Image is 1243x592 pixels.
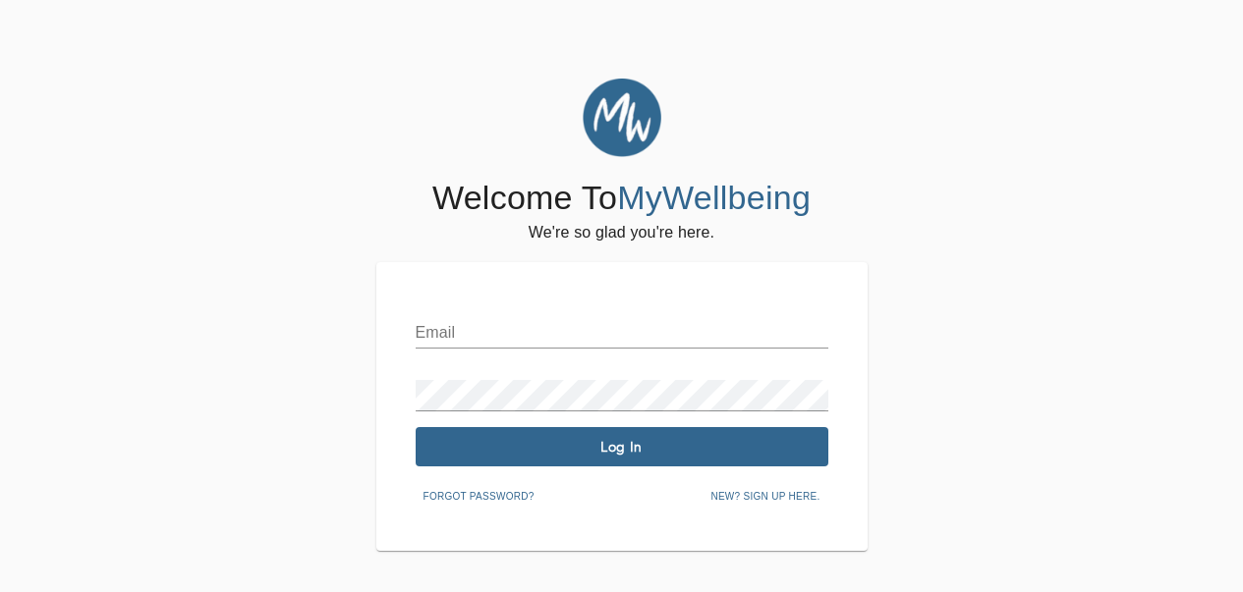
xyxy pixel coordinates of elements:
span: New? Sign up here. [710,488,819,506]
button: New? Sign up here. [703,482,827,511]
span: MyWellbeing [617,179,811,216]
h4: Welcome To [432,178,811,219]
button: Log In [416,427,828,466]
h6: We're so glad you're here. [529,219,714,246]
img: MyWellbeing [583,79,661,157]
a: Forgot password? [416,487,542,503]
span: Log In [424,438,820,457]
span: Forgot password? [424,488,535,506]
button: Forgot password? [416,482,542,511]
